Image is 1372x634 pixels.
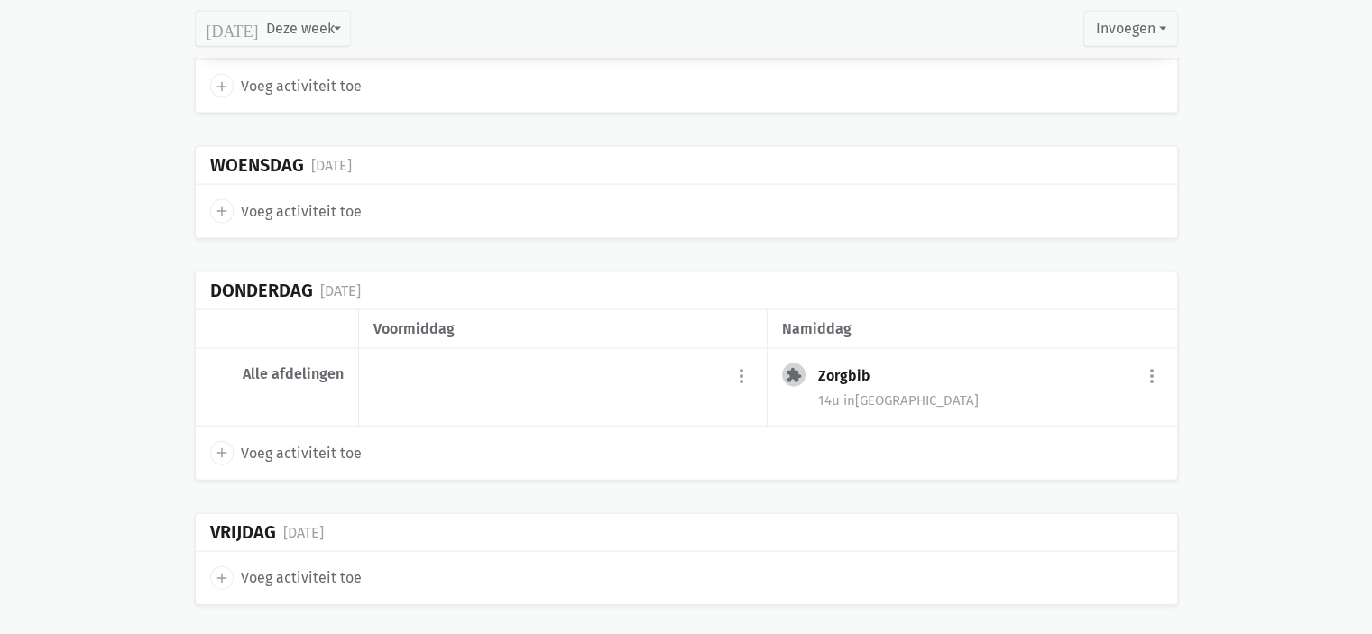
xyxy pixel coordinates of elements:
i: add [214,203,230,219]
a: add Voeg activiteit toe [210,74,362,97]
div: [DATE] [283,521,324,545]
div: Alle afdelingen [210,365,344,383]
a: add Voeg activiteit toe [210,566,362,590]
span: in [843,392,855,409]
i: extension [786,367,802,383]
i: add [214,78,230,95]
a: add Voeg activiteit toe [210,199,362,223]
div: Vrijdag [210,522,276,543]
div: Donderdag [210,280,313,301]
a: add Voeg activiteit toe [210,441,362,464]
div: [DATE] [320,280,361,303]
div: Woensdag [210,155,304,176]
span: Voeg activiteit toe [241,200,362,224]
span: Voeg activiteit toe [241,75,362,98]
div: [DATE] [311,154,352,178]
button: Deze week [195,11,351,47]
i: add [214,445,230,461]
div: voormiddag [373,317,752,341]
div: Zorgbib [818,367,885,385]
span: [GEOGRAPHIC_DATA] [843,392,979,409]
i: [DATE] [207,21,259,37]
span: 14u [818,392,840,409]
div: namiddag [782,317,1162,341]
span: Voeg activiteit toe [241,442,362,465]
button: Invoegen [1083,11,1177,47]
span: Voeg activiteit toe [241,566,362,590]
i: add [214,570,230,586]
